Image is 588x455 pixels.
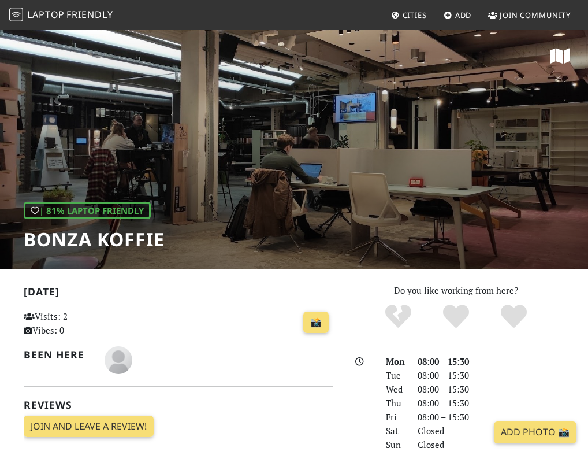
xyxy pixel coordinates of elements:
div: Thu [379,396,411,410]
div: Tue [379,368,411,382]
a: Join and leave a review! [24,416,154,438]
p: Visits: 2 Vibes: 0 [24,309,118,337]
div: Yes [427,304,485,330]
div: Wed [379,382,411,396]
div: Closed [411,424,571,438]
span: Friendly [66,8,113,21]
span: Cities [403,10,427,20]
div: Fri [379,410,411,424]
span: Laptop [27,8,65,21]
h2: Been here [24,349,91,361]
div: Sun [379,438,411,452]
div: Definitely! [485,304,542,330]
a: Add [439,5,477,25]
div: Closed [411,438,571,452]
img: blank-535327c66bd565773addf3077783bbfce4b00ec00e9fd257753287c682c7fa38.png [105,346,132,374]
a: LaptopFriendly LaptopFriendly [9,5,113,25]
h2: [DATE] [24,286,333,302]
h2: Reviews [24,399,333,411]
div: 08:00 – 15:30 [411,368,571,382]
div: Sat [379,424,411,438]
p: Do you like working from here? [347,283,564,297]
span: Add [455,10,472,20]
div: | 81% Laptop Friendly [24,202,151,219]
a: Cities [386,5,431,25]
img: LaptopFriendly [9,8,23,21]
h1: Bonza koffie [24,228,165,250]
div: 08:00 – 15:30 [411,382,571,396]
div: No [369,304,427,330]
div: 08:00 – 15:30 [411,396,571,410]
span: Nina Van der Linden [105,353,132,364]
a: 📸 [303,312,329,334]
div: 08:00 – 15:30 [411,410,571,424]
a: Add Photo 📸 [494,421,576,443]
div: Mon [379,354,411,368]
div: 08:00 – 15:30 [411,354,571,368]
a: Join Community [483,5,575,25]
span: Join Community [500,10,571,20]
